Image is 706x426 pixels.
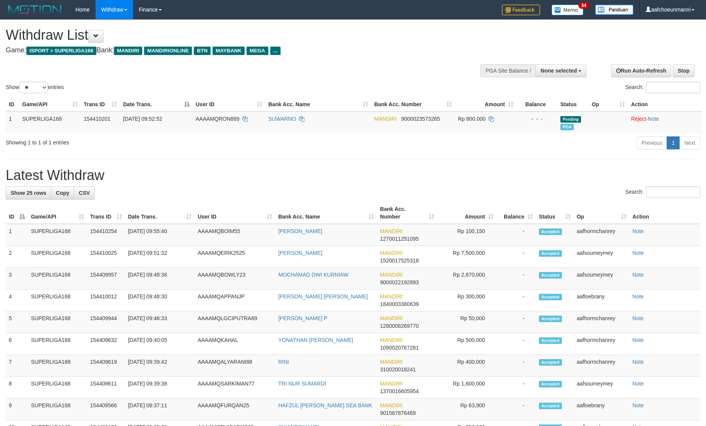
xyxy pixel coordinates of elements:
[6,246,28,268] td: 2
[574,355,630,377] td: aafhormchanrey
[6,268,28,290] td: 3
[633,293,644,300] a: Note
[6,202,28,224] th: ID: activate to sort column descending
[631,116,646,122] a: Reject
[437,333,497,355] td: Rp 500,000
[193,97,265,112] th: User ID: activate to sort column ascending
[11,190,46,196] span: Show 25 rows
[380,410,415,416] span: Copy 901567876469 to clipboard
[539,228,562,235] span: Accepted
[458,116,485,122] span: Rp 800.000
[6,398,28,420] td: 9
[497,224,536,246] td: -
[574,290,630,311] td: aafloebrany
[497,246,536,268] td: -
[125,268,195,290] td: [DATE] 09:48:36
[28,377,87,398] td: SUPERLIGA168
[380,337,403,343] span: MANDIRI
[628,112,702,133] td: ·
[87,355,125,377] td: 154409619
[437,311,497,333] td: Rp 50,000
[6,28,463,43] h1: Withdraw List
[195,333,275,355] td: AAAAMQKAHAL
[87,398,125,420] td: 154409566
[536,64,586,77] button: None selected
[437,377,497,398] td: Rp 1,600,000
[6,112,19,133] td: 1
[19,97,81,112] th: Game/API: activate to sort column ascending
[673,64,695,77] a: Stop
[380,279,419,285] span: Copy 9000022192893 to clipboard
[380,323,419,329] span: Copy 1280006269770 to clipboard
[497,311,536,333] td: -
[497,398,536,420] td: -
[595,5,633,15] img: panduan.png
[19,82,48,93] select: Showentries
[380,258,419,264] span: Copy 1520017525318 to clipboard
[278,337,353,343] a: YONATHAN [PERSON_NAME]
[278,228,322,234] a: [PERSON_NAME]
[6,377,28,398] td: 8
[195,377,275,398] td: AAAAMQSARKIMAN77
[28,202,87,224] th: Game/API: activate to sort column ascending
[120,97,193,112] th: Date Trans.: activate to sort column descending
[502,5,540,15] img: Feedback.jpg
[630,202,700,224] th: Action
[539,316,562,322] span: Accepted
[114,47,142,55] span: MANDIRI
[437,224,497,246] td: Rp 100,150
[557,97,589,112] th: Status
[497,268,536,290] td: -
[213,47,245,55] span: MAYBANK
[87,246,125,268] td: 154410025
[28,268,87,290] td: SUPERLIGA168
[87,290,125,311] td: 154410012
[437,355,497,377] td: Rp 400,000
[125,290,195,311] td: [DATE] 09:48:30
[56,190,69,196] span: Copy
[636,136,667,149] a: Previous
[633,250,644,256] a: Note
[28,398,87,420] td: SUPERLIGA168
[144,47,192,55] span: MANDIRIONLINE
[278,315,327,321] a: [PERSON_NAME] P
[28,290,87,311] td: SUPERLIGA168
[123,116,162,122] span: [DATE] 09:52:52
[278,381,326,387] a: TRI NUR SUMARDI
[6,224,28,246] td: 1
[380,388,419,394] span: Copy 1370016605954 to clipboard
[633,381,644,387] a: Note
[539,381,562,387] span: Accepted
[28,333,87,355] td: SUPERLIGA168
[6,355,28,377] td: 7
[560,116,581,123] span: Pending
[380,236,419,242] span: Copy 1270011251095 to clipboard
[516,97,557,112] th: Balance
[195,290,275,311] td: AAAAMQAPPANJP
[611,64,671,77] a: Run Auto-Refresh
[380,293,403,300] span: MANDIRI
[380,228,403,234] span: MANDIRI
[625,186,700,198] label: Search:
[125,355,195,377] td: [DATE] 09:39:42
[519,115,554,123] div: - - -
[6,168,700,183] h1: Latest Withdraw
[377,202,437,224] th: Bank Acc. Number: activate to sort column ascending
[87,202,125,224] th: Trans ID: activate to sort column ascending
[278,402,372,408] a: HAFZUL [PERSON_NAME] SEA BANK
[380,272,403,278] span: MANDIRI
[401,116,440,122] span: Copy 9000023573265 to clipboard
[539,359,562,366] span: Accepted
[125,202,195,224] th: Date Trans.: activate to sort column ascending
[574,246,630,268] td: aafsoumeymey
[6,290,28,311] td: 4
[380,345,419,351] span: Copy 1090020767281 to clipboard
[540,68,577,74] span: None selected
[195,398,275,420] td: AAAAMQFURQAN25
[125,246,195,268] td: [DATE] 09:51:32
[380,359,403,365] span: MANDIRI
[589,97,628,112] th: Op: activate to sort column ascending
[552,5,584,15] img: Button%20Memo.svg
[28,246,87,268] td: SUPERLIGA168
[371,97,455,112] th: Bank Acc. Number: activate to sort column ascending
